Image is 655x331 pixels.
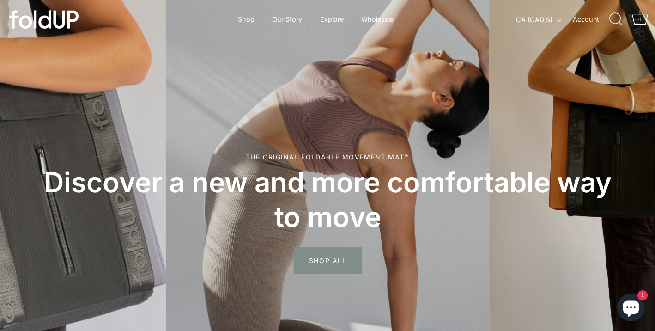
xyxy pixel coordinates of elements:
a: foldUP [9,10,125,29]
div: The original foldable movement mat™ [32,152,623,162]
a: Wholesale [353,11,402,28]
a: Search [606,9,626,30]
div: 0 [635,15,644,24]
a: Account [573,14,608,25]
a: Our Story [264,11,310,28]
span: SHOP ALL [294,247,362,274]
img: foldUP [9,10,79,29]
div: Primary navigation [215,11,416,28]
a: Explore [312,11,352,28]
a: Shop [230,11,262,28]
button: CA (CAD $) [516,16,571,24]
a: Cart [630,9,650,30]
inbox-online-store-chat: Shopify online store chat [614,294,648,324]
h2: Discover a new and more comfortable way to move [32,165,623,234]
